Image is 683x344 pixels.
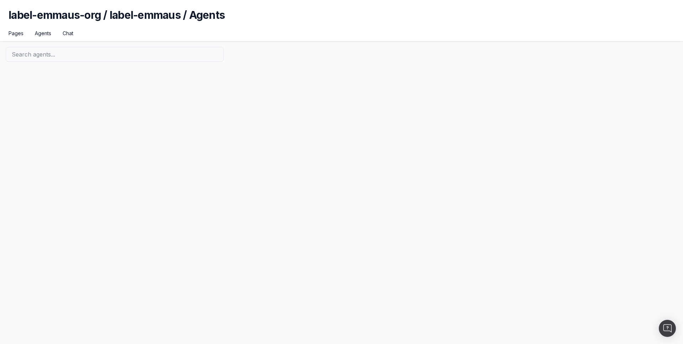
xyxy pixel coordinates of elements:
div: Open Intercom Messenger [659,320,676,337]
input: Search agents... [6,47,224,62]
a: Chat [63,30,73,37]
a: Agents [35,30,51,37]
h1: label-emmaus-org / label-emmaus / Agents [9,9,674,30]
a: Pages [9,30,23,37]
